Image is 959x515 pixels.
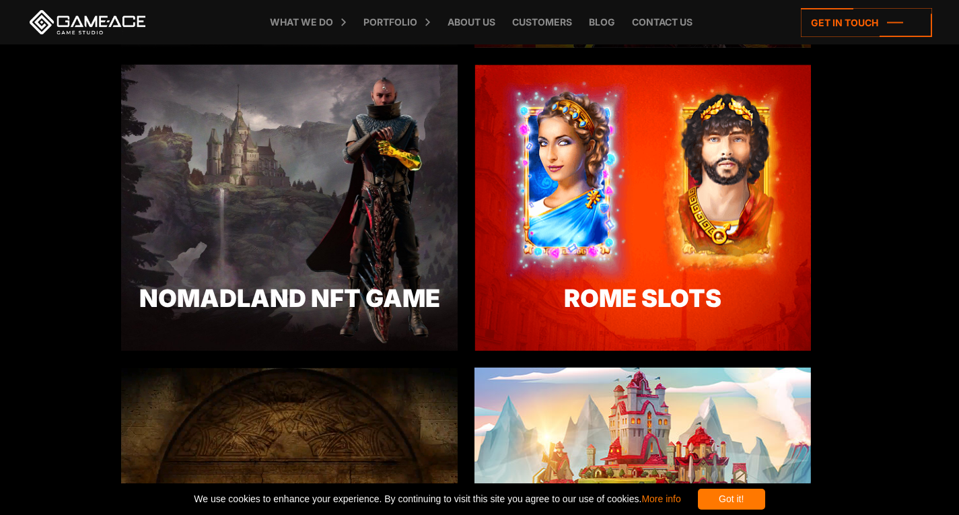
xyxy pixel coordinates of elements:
span: We use cookies to enhance your experience. By continuing to visit this site you agree to our use ... [194,489,680,510]
a: Get in touch [801,8,932,37]
img: Rome online slot development case study [474,65,811,351]
div: Got it! [698,489,765,510]
a: More info [641,493,680,504]
div: Rome Slots [474,280,811,316]
div: Nomadland NFT Game [121,280,458,316]
img: nomadland list [121,65,458,351]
